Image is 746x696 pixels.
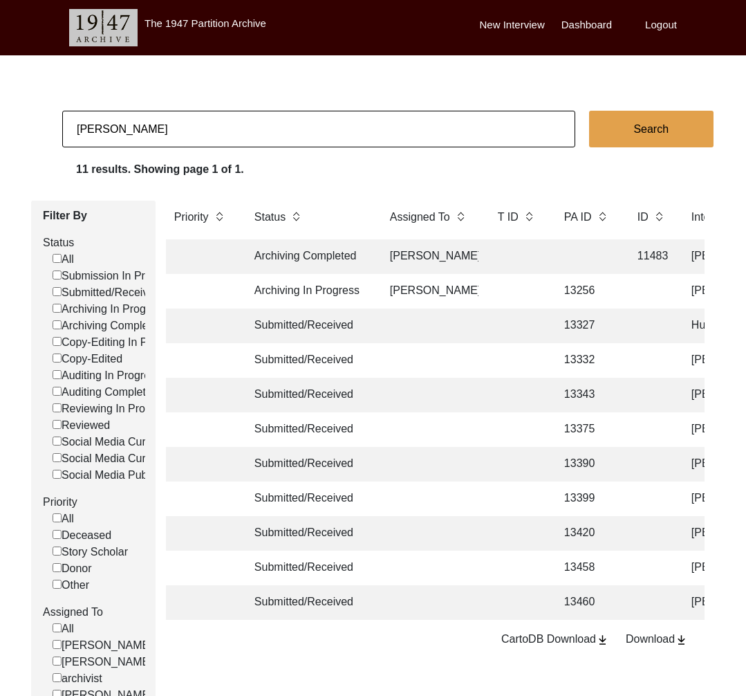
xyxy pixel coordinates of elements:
input: All [53,254,62,263]
td: 13327 [556,309,618,343]
td: Submitted/Received [246,343,371,378]
label: Deceased [53,527,111,544]
label: All [53,251,74,268]
label: All [53,621,74,637]
label: Reviewed [53,417,110,434]
label: Status [254,209,286,226]
div: Download [626,631,688,648]
label: Status [43,235,145,251]
td: Submitted/Received [246,309,371,343]
img: sort-button.png [456,209,465,224]
td: Submitted/Received [246,482,371,516]
td: 13420 [556,516,618,551]
td: 13375 [556,412,618,447]
label: PA ID [564,209,592,226]
input: Social Media Published [53,470,62,479]
td: 11483 [629,239,672,274]
img: sort-button.png [597,209,607,224]
label: Filter By [43,208,145,224]
td: Archiving Completed [246,239,371,274]
input: Social Media Curation In Progress [53,437,62,446]
input: Submission In Progress [53,271,62,280]
img: sort-button.png [291,209,301,224]
img: sort-button.png [654,209,664,224]
label: Auditing Completed [53,384,158,401]
input: Archiving Completed [53,320,62,329]
label: Social Media Published [53,467,176,484]
input: Search... [62,111,575,147]
img: header-logo.png [69,9,138,46]
div: CartoDB Download [501,631,609,648]
input: Reviewing In Progress [53,403,62,412]
img: download-button.png [596,634,609,646]
input: Deceased [53,530,62,539]
input: Copy-Editing In Progress [53,337,62,346]
label: Auditing In Progress [53,367,161,384]
label: Archiving In Progress [53,301,167,318]
label: Other [53,577,89,594]
img: sort-button.png [524,209,534,224]
label: Social Media Curated [53,450,167,467]
label: Assigned To [390,209,450,226]
label: Donor [53,560,92,577]
input: Story Scholar [53,547,62,556]
label: Reviewing In Progress [53,401,172,417]
input: Donor [53,563,62,572]
label: archivist [53,670,102,687]
img: sort-button.png [214,209,224,224]
label: Submission In Progress [53,268,178,284]
input: Reviewed [53,420,62,429]
td: 13458 [556,551,618,585]
label: [PERSON_NAME] [53,637,153,654]
input: Copy-Edited [53,354,62,363]
input: Auditing Completed [53,387,62,396]
img: download-button.png [675,634,688,646]
label: Assigned To [43,604,145,621]
input: Submitted/Received [53,287,62,296]
label: Priority [43,494,145,511]
label: Submitted/Received [53,284,160,301]
td: 13343 [556,378,618,412]
td: Submitted/Received [246,585,371,620]
input: All [53,513,62,522]
td: Submitted/Received [246,551,371,585]
input: Auditing In Progress [53,370,62,379]
input: archivist [53,673,62,682]
label: Archiving Completed [53,318,164,334]
input: Other [53,580,62,589]
td: 13460 [556,585,618,620]
td: Submitted/Received [246,412,371,447]
label: T ID [498,209,519,226]
input: [PERSON_NAME] [53,657,62,666]
input: Social Media Curated [53,453,62,462]
label: New Interview [480,17,545,33]
label: The 1947 Partition Archive [144,17,266,29]
label: 11 results. Showing page 1 of 1. [76,161,244,178]
td: Archiving In Progress [246,274,371,309]
label: Logout [645,17,677,33]
td: [PERSON_NAME] [382,239,478,274]
label: Priority [174,209,209,226]
td: 13332 [556,343,618,378]
label: Dashboard [561,17,612,33]
label: Story Scholar [53,544,128,560]
input: [PERSON_NAME] [53,640,62,649]
label: ID [637,209,649,226]
td: Submitted/Received [246,447,371,482]
td: 13256 [556,274,618,309]
td: Submitted/Received [246,516,371,551]
label: [PERSON_NAME] [53,654,153,670]
label: Social Media Curation In Progress [53,434,230,450]
td: 13399 [556,482,618,516]
button: Search [589,111,714,147]
label: Copy-Edited [53,351,122,367]
input: Archiving In Progress [53,304,62,313]
td: [PERSON_NAME] [382,274,478,309]
label: All [53,511,74,527]
td: Submitted/Received [246,378,371,412]
input: All [53,623,62,632]
label: Copy-Editing In Progress [53,334,185,351]
td: 13390 [556,447,618,482]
